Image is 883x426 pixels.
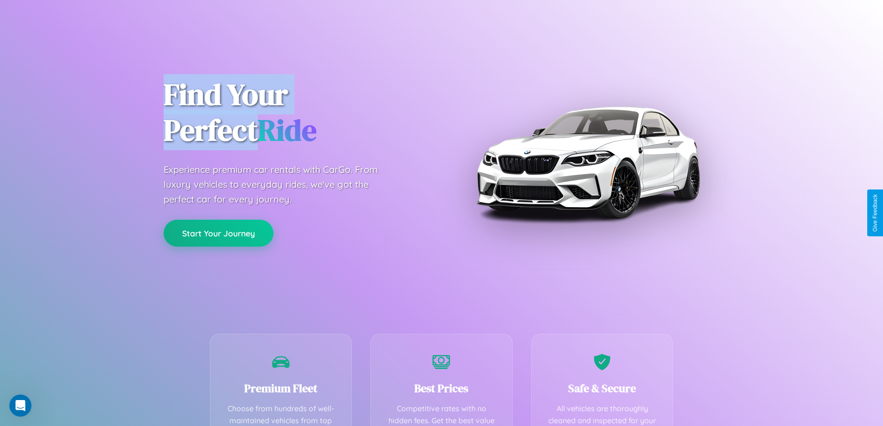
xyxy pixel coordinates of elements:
span: Ride [258,110,317,150]
h3: Premium Fleet [224,381,338,396]
h3: Safe & Secure [546,381,659,396]
h3: Best Prices [385,381,498,396]
iframe: Intercom live chat [9,394,32,417]
button: Start Your Journey [164,220,273,247]
h1: Find Your Perfect [164,77,428,148]
img: Premium BMW car rental vehicle [472,46,704,278]
div: Give Feedback [872,194,878,232]
p: Experience premium car rentals with CarGo. From luxury vehicles to everyday rides, we've got the ... [164,162,395,207]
